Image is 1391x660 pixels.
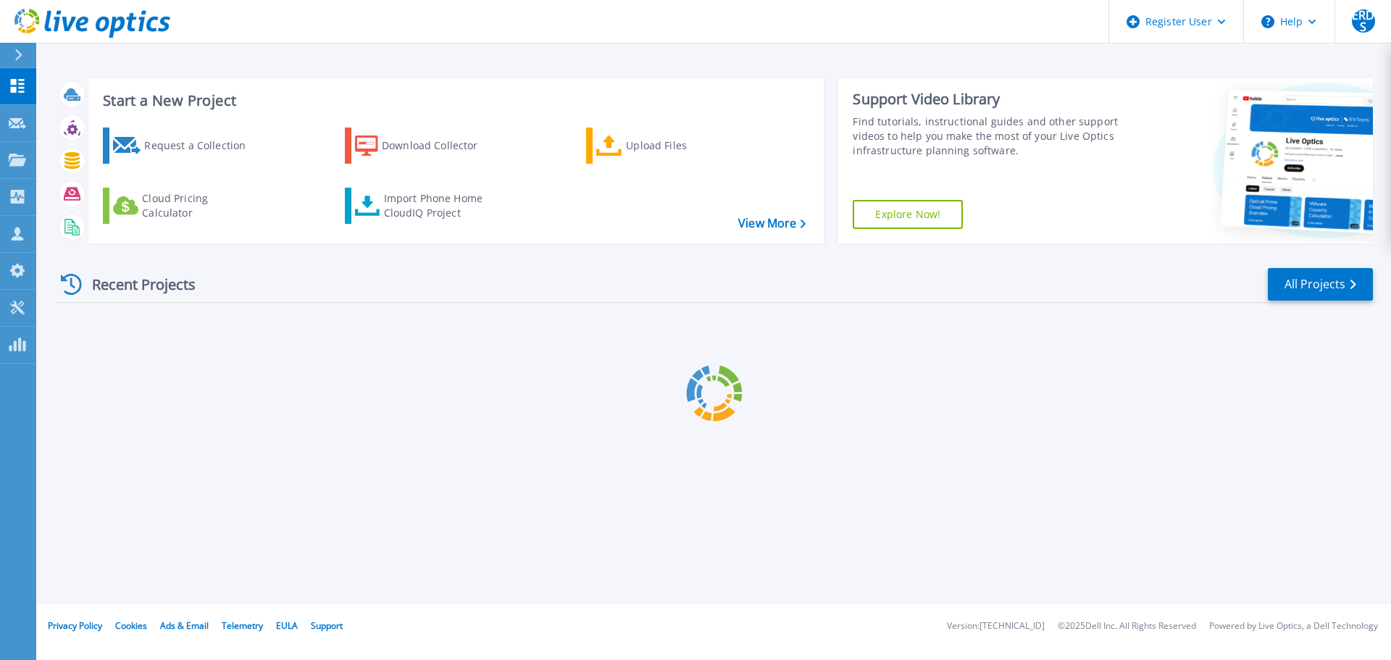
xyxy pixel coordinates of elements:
div: Upload Files [626,131,742,160]
div: Cloud Pricing Calculator [142,191,258,220]
a: Upload Files [586,128,748,164]
a: Ads & Email [160,619,209,632]
a: Cloud Pricing Calculator [103,188,264,224]
a: EULA [276,619,298,632]
h3: Start a New Project [103,93,806,109]
li: Powered by Live Optics, a Dell Technology [1209,622,1378,631]
a: Explore Now! [853,200,963,229]
div: Request a Collection [144,131,260,160]
a: View More [738,217,806,230]
div: Support Video Library [853,90,1125,109]
div: Import Phone Home CloudIQ Project [384,191,497,220]
a: Request a Collection [103,128,264,164]
a: Cookies [115,619,147,632]
a: Privacy Policy [48,619,102,632]
span: ERDS [1352,9,1375,33]
a: Support [311,619,343,632]
li: Version: [TECHNICAL_ID] [947,622,1045,631]
div: Download Collector [382,131,498,160]
a: All Projects [1268,268,1373,301]
li: © 2025 Dell Inc. All Rights Reserved [1058,622,1196,631]
a: Telemetry [222,619,263,632]
a: Download Collector [345,128,506,164]
div: Recent Projects [56,267,215,302]
div: Find tutorials, instructional guides and other support videos to help you make the most of your L... [853,114,1125,158]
